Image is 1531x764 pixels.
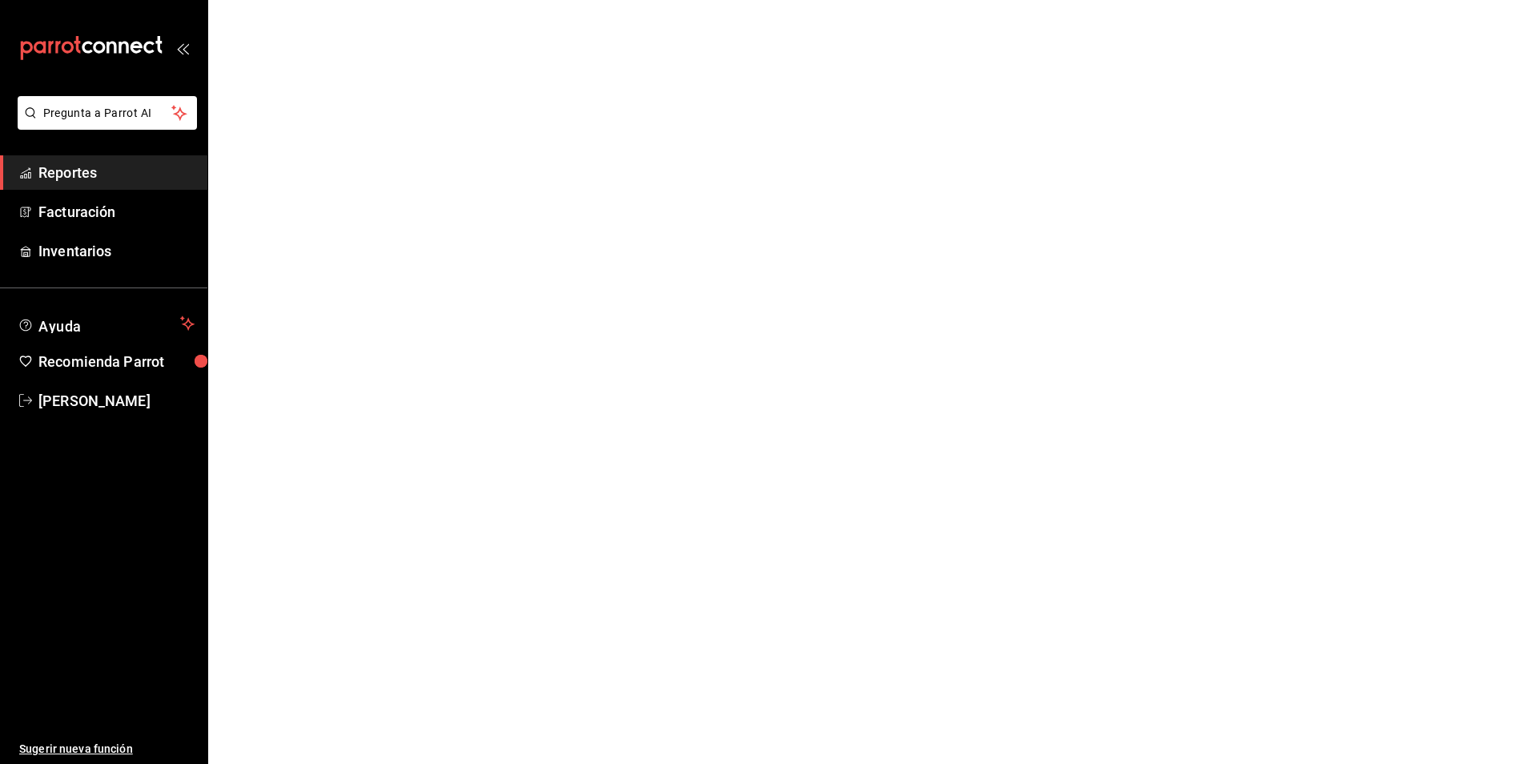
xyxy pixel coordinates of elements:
[38,240,195,262] span: Inventarios
[19,741,195,758] span: Sugerir nueva función
[176,42,189,54] button: open_drawer_menu
[43,105,172,122] span: Pregunta a Parrot AI
[38,351,195,372] span: Recomienda Parrot
[38,390,195,412] span: [PERSON_NAME]
[18,96,197,130] button: Pregunta a Parrot AI
[38,314,174,333] span: Ayuda
[11,116,197,133] a: Pregunta a Parrot AI
[38,201,195,223] span: Facturación
[38,162,195,183] span: Reportes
